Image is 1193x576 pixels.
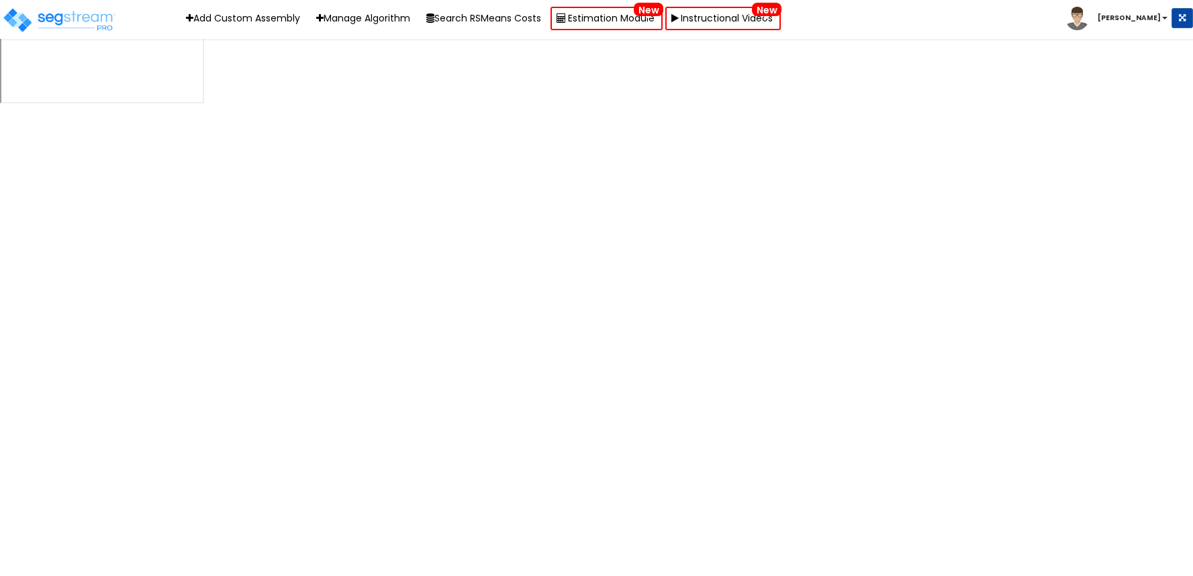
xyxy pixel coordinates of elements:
img: logo_pro_r.png [2,7,116,34]
a: Estimation ModuleNew [551,7,663,30]
a: Instructional VideosNew [665,7,781,30]
a: Manage Algorithm [309,8,417,29]
span: New [752,3,781,16]
b: [PERSON_NAME] [1098,13,1161,23]
a: Add Custom Assembly [179,8,307,29]
img: avatar.png [1065,7,1089,30]
button: Search RSMeans Costs [420,8,548,29]
span: New [634,3,663,16]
